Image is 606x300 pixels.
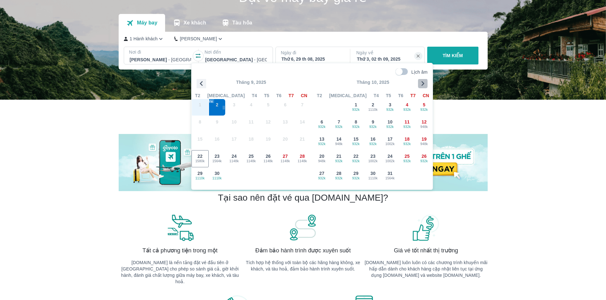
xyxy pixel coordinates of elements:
span: CN [301,92,307,99]
p: Ngày đi [281,50,344,56]
span: 22 [198,153,203,159]
button: 20948k [313,150,331,167]
p: Tích hợp hệ thống với toàn bộ các hãng hàng không, xe khách, và tàu hoả, đảm bảo hành trình xuyên... [241,259,365,272]
span: 29 [353,170,359,177]
span: Giá vé tốt nhất thị trường [394,247,458,254]
button: 25932k [399,150,416,167]
span: 932k [348,107,364,112]
img: banner-home [119,134,488,191]
button: 1 Hành khách [124,36,164,42]
div: Thứ 6, 29 th 08, 2025 [282,56,343,62]
p: 1 Hành khách [130,36,158,42]
span: 5 [423,102,425,108]
span: 16 [371,136,376,142]
button: 241002k [381,150,399,167]
span: 1002k [365,159,381,164]
span: 6 [321,119,323,125]
span: 13 [319,136,324,142]
button: 21110k [365,99,382,116]
button: 231002k [365,150,382,167]
button: 12948k [415,116,433,133]
p: Máy bay [137,20,157,26]
button: 14948k [331,133,348,150]
button: 9932k [365,116,382,133]
span: 932k [331,176,347,181]
img: banner [166,214,194,242]
p: Nơi đi [129,49,192,55]
span: T2 [317,92,322,99]
button: 241148k [226,150,243,167]
span: [MEDICAL_DATA] [329,92,367,99]
img: banner [412,214,440,242]
span: 30 [214,170,219,177]
p: Tháng 9, 2025 [192,79,311,85]
span: 932k [399,159,415,164]
button: 311564k [381,167,399,184]
span: 22 [353,153,359,159]
span: 9 [372,119,374,125]
button: 26932k [415,150,433,167]
span: Tất cả phương tiện trong một [143,247,218,254]
span: Về [209,100,213,103]
span: 17 [387,136,393,142]
span: 932k [348,142,364,147]
span: 8 [355,119,357,125]
button: 11932k [399,116,416,133]
span: 1110k [365,107,381,112]
span: 1580k [192,159,208,164]
span: 1110k [209,176,226,181]
p: TÌM KIẾM [442,52,463,59]
button: 29932k [347,167,365,184]
button: 10932k [381,116,399,133]
span: 932k [399,107,415,112]
span: 30 [371,170,376,177]
span: T5 [264,92,269,99]
span: 948k [331,142,347,147]
span: 932k [416,107,432,112]
span: 1148k [243,159,260,164]
span: T7 [410,92,415,99]
button: 221580k [192,150,209,167]
span: 932k [348,159,364,164]
span: T6 [276,92,282,99]
span: 932k [365,142,381,147]
p: Lịch âm [411,69,428,75]
span: 1148k [277,159,294,164]
span: 1002k [382,142,398,147]
button: 18932k [399,133,416,150]
button: 16932k [365,133,382,150]
span: 932k [331,159,347,164]
span: 932k [314,124,330,130]
button: 291110k [192,167,209,184]
span: 27 [319,170,324,177]
span: 932k [331,124,347,130]
span: 18 [405,136,410,142]
button: 231564k [209,150,226,167]
span: [MEDICAL_DATA] [207,92,245,99]
span: T2 [195,92,200,99]
button: 1932k [347,99,365,116]
span: 932k [348,176,364,181]
button: 22932k [347,150,365,167]
span: 20 [319,153,324,159]
span: 10 [387,119,393,125]
button: 251148k [243,150,260,167]
span: 932k [399,142,415,147]
p: Tàu hỏa [232,20,252,26]
span: 1564k [382,176,398,181]
span: 932k [382,124,398,130]
span: 24 [387,153,393,159]
span: 1002k [382,159,398,164]
span: T5 [386,92,391,99]
span: 932k [314,176,330,181]
h2: Tại sao nên đặt vé qua [DOMAIN_NAME]? [218,192,388,203]
span: T4 [252,92,257,99]
span: 932k [399,124,415,130]
span: 1564k [209,159,226,164]
span: 1 [355,102,357,108]
span: 15 [353,136,359,142]
button: 5932k [415,99,433,116]
button: 3932k [381,99,399,116]
button: [PERSON_NAME] [174,36,224,42]
span: 932k [314,142,330,147]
